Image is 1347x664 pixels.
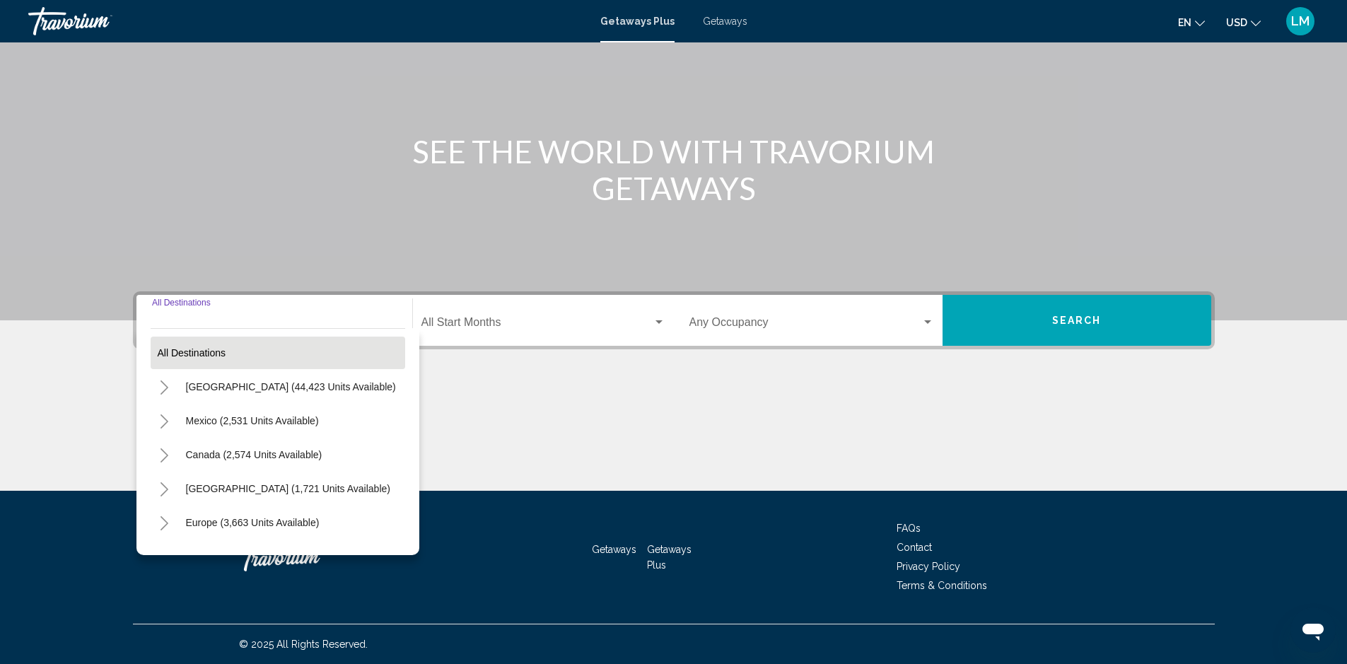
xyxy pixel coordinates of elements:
[239,639,368,650] span: © 2025 All Rights Reserved.
[1178,12,1205,33] button: Change language
[151,542,179,571] button: Toggle Australia (213 units available)
[897,542,932,553] a: Contact
[1291,14,1310,28] span: LM
[158,347,226,359] span: All destinations
[151,407,179,435] button: Toggle Mexico (2,531 units available)
[151,441,179,469] button: Toggle Canada (2,574 units available)
[151,474,179,503] button: Toggle Caribbean & Atlantic Islands (1,721 units available)
[179,540,390,573] button: [GEOGRAPHIC_DATA] (213 units available)
[179,506,327,539] button: Europe (3,663 units available)
[1282,6,1319,36] button: User Menu
[186,517,320,528] span: Europe (3,663 units available)
[186,381,396,392] span: [GEOGRAPHIC_DATA] (44,423 units available)
[186,449,322,460] span: Canada (2,574 units available)
[151,337,405,369] button: All destinations
[186,483,390,494] span: [GEOGRAPHIC_DATA] (1,721 units available)
[151,373,179,401] button: Toggle United States (44,423 units available)
[592,544,636,555] a: Getaways
[600,16,675,27] a: Getaways Plus
[1178,17,1191,28] span: en
[239,536,380,578] a: Travorium
[1226,12,1261,33] button: Change currency
[703,16,747,27] a: Getaways
[1290,607,1336,653] iframe: Button to launch messaging window
[943,295,1211,346] button: Search
[647,544,692,571] a: Getaways Plus
[409,133,939,206] h1: SEE THE WORLD WITH TRAVORIUM GETAWAYS
[179,371,403,403] button: [GEOGRAPHIC_DATA] (44,423 units available)
[1226,17,1247,28] span: USD
[179,438,330,471] button: Canada (2,574 units available)
[897,580,987,591] a: Terms & Conditions
[179,472,397,505] button: [GEOGRAPHIC_DATA] (1,721 units available)
[179,404,326,437] button: Mexico (2,531 units available)
[28,7,586,35] a: Travorium
[897,523,921,534] a: FAQs
[136,295,1211,346] div: Search widget
[1052,315,1102,327] span: Search
[151,508,179,537] button: Toggle Europe (3,663 units available)
[897,561,960,572] a: Privacy Policy
[186,415,319,426] span: Mexico (2,531 units available)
